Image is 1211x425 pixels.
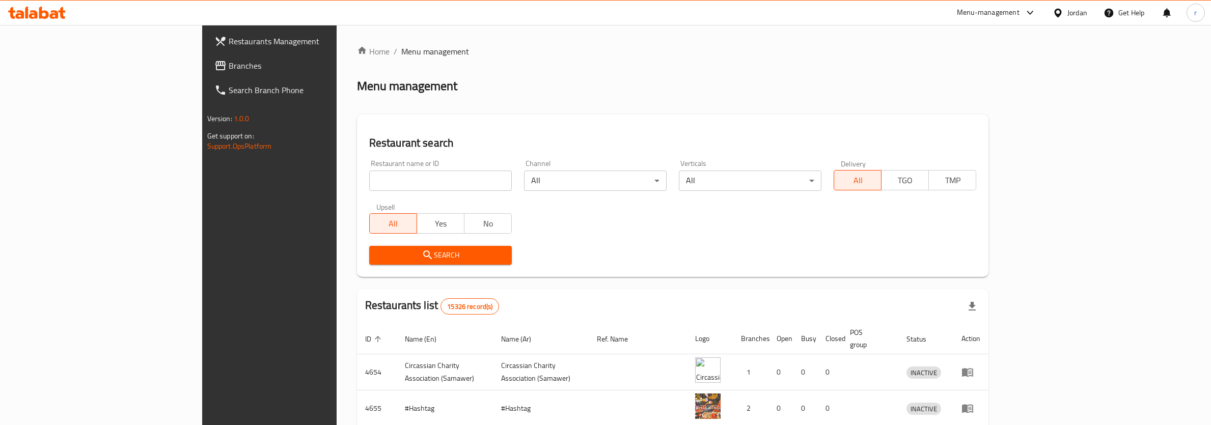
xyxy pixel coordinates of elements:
h2: Restaurant search [369,135,977,151]
span: Search [377,249,504,262]
h2: Restaurants list [365,298,500,315]
button: TGO [881,170,929,190]
span: ID [365,333,384,345]
span: 15326 record(s) [441,302,499,311]
button: TMP [928,170,976,190]
input: Search for restaurant name or ID.. [369,171,512,191]
span: Restaurants Management [229,35,396,47]
th: Busy [793,323,817,354]
span: Status [906,333,940,345]
a: Search Branch Phone [206,78,404,102]
td: ​Circassian ​Charity ​Association​ (Samawer) [493,354,589,390]
div: Menu [961,366,980,378]
button: No [464,213,512,234]
span: Name (Ar) [501,333,544,345]
a: Restaurants Management [206,29,404,53]
nav: breadcrumb [357,45,989,58]
td: 0 [817,354,842,390]
div: Menu-management [957,7,1020,19]
span: Menu management [401,45,469,58]
th: Action [953,323,988,354]
a: Support.OpsPlatform [207,139,272,153]
td: 0 [793,354,817,390]
td: 1 [733,354,768,390]
span: Branches [229,60,396,72]
div: Jordan [1067,7,1087,18]
img: ​Circassian ​Charity ​Association​ (Samawer) [695,357,721,383]
span: TGO [886,173,925,188]
span: All [374,216,413,231]
button: All [834,170,882,190]
span: Yes [421,216,460,231]
span: TMP [933,173,972,188]
button: All [369,213,417,234]
div: Export file [960,294,984,319]
a: Branches [206,53,404,78]
span: INACTIVE [906,403,941,415]
label: Upsell [376,203,395,210]
th: Branches [733,323,768,354]
th: Closed [817,323,842,354]
div: All [679,171,821,191]
span: POS group [850,326,887,351]
button: Yes [417,213,464,234]
span: 1.0.0 [234,112,250,125]
th: Open [768,323,793,354]
td: 0 [768,354,793,390]
span: INACTIVE [906,367,941,379]
span: Name (En) [405,333,450,345]
div: Menu [961,402,980,414]
label: Delivery [841,160,866,167]
span: Version: [207,112,232,125]
button: Search [369,246,512,265]
div: All [524,171,667,191]
td: ​Circassian ​Charity ​Association​ (Samawer) [397,354,493,390]
span: Get support on: [207,129,254,143]
h2: Menu management [357,78,457,94]
span: Ref. Name [597,333,641,345]
span: No [469,216,508,231]
span: All [838,173,877,188]
th: Logo [687,323,733,354]
span: r [1194,7,1197,18]
div: Total records count [441,298,499,315]
img: #Hashtag [695,393,721,419]
span: Search Branch Phone [229,84,396,96]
